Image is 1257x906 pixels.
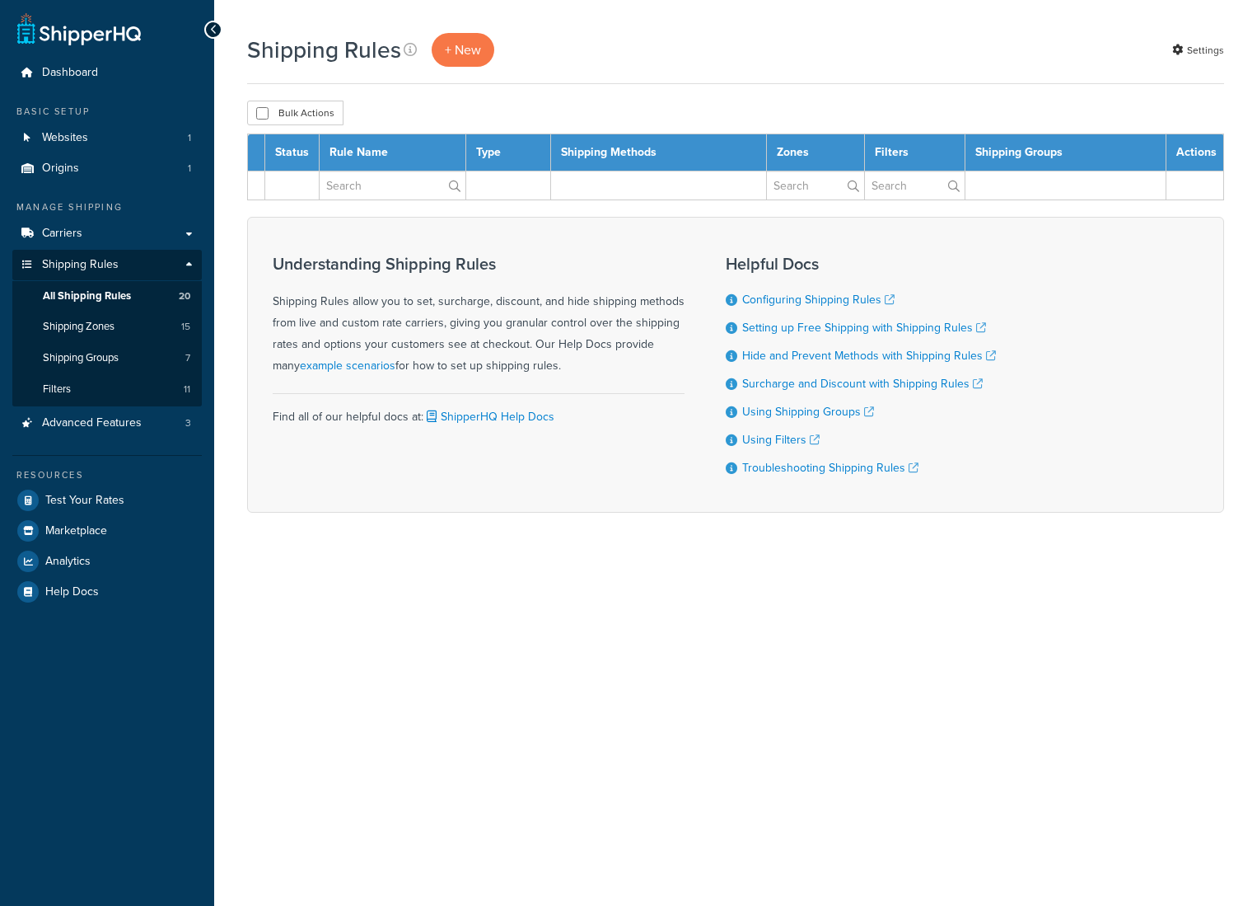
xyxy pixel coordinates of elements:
[12,250,202,406] li: Shipping Rules
[320,134,466,171] th: Rule Name
[181,320,190,334] span: 15
[432,33,494,67] a: + New
[1172,39,1224,62] a: Settings
[12,408,202,439] li: Advanced Features
[42,131,88,145] span: Websites
[273,255,685,377] div: Shipping Rules allow you to set, surcharge, discount, and hide shipping methods from live and cus...
[742,431,820,448] a: Using Filters
[12,468,202,482] div: Resources
[12,374,202,405] a: Filters 11
[965,134,1166,171] th: Shipping Groups
[12,408,202,439] a: Advanced Features 3
[12,58,202,88] a: Dashboard
[273,393,685,428] div: Find all of our helpful docs at:
[742,403,874,420] a: Using Shipping Groups
[864,134,965,171] th: Filters
[12,281,202,312] a: All Shipping Rules 20
[320,171,465,200] input: Search
[185,416,191,430] span: 3
[273,255,685,273] h3: Understanding Shipping Rules
[742,347,996,364] a: Hide and Prevent Methods with Shipping Rules
[445,40,481,59] span: + New
[43,320,114,334] span: Shipping Zones
[42,258,119,272] span: Shipping Rules
[12,218,202,249] a: Carriers
[12,123,202,153] li: Websites
[184,383,190,397] span: 11
[12,281,202,312] li: All Shipping Rules
[43,289,131,303] span: All Shipping Rules
[726,255,996,273] h3: Helpful Docs
[12,123,202,153] a: Websites 1
[12,105,202,119] div: Basic Setup
[42,227,82,241] span: Carriers
[265,134,320,171] th: Status
[742,319,986,336] a: Setting up Free Shipping with Shipping Rules
[12,577,202,607] a: Help Docs
[247,34,401,66] h1: Shipping Rules
[300,357,395,374] a: example scenarios
[12,250,202,280] a: Shipping Rules
[179,289,190,303] span: 20
[12,153,202,184] li: Origins
[45,524,107,538] span: Marketplace
[1166,134,1224,171] th: Actions
[12,312,202,342] a: Shipping Zones 15
[17,12,141,45] a: ShipperHQ Home
[45,555,91,569] span: Analytics
[42,416,142,430] span: Advanced Features
[12,547,202,576] a: Analytics
[185,351,190,365] span: 7
[43,351,119,365] span: Shipping Groups
[12,374,202,405] li: Filters
[742,291,895,308] a: Configuring Shipping Rules
[42,66,98,80] span: Dashboard
[12,153,202,184] a: Origins 1
[42,162,79,176] span: Origins
[466,134,550,171] th: Type
[43,383,71,397] span: Filters
[247,101,343,125] button: Bulk Actions
[12,486,202,515] a: Test Your Rates
[550,134,766,171] th: Shipping Methods
[423,408,554,425] a: ShipperHQ Help Docs
[12,516,202,546] a: Marketplace
[12,343,202,373] li: Shipping Groups
[767,171,864,200] input: Search
[12,312,202,342] li: Shipping Zones
[766,134,864,171] th: Zones
[45,585,99,599] span: Help Docs
[45,494,124,508] span: Test Your Rates
[188,162,191,176] span: 1
[12,200,202,214] div: Manage Shipping
[742,459,918,476] a: Troubleshooting Shipping Rules
[188,131,191,145] span: 1
[12,343,202,373] a: Shipping Groups 7
[865,171,965,200] input: Search
[742,375,983,392] a: Surcharge and Discount with Shipping Rules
